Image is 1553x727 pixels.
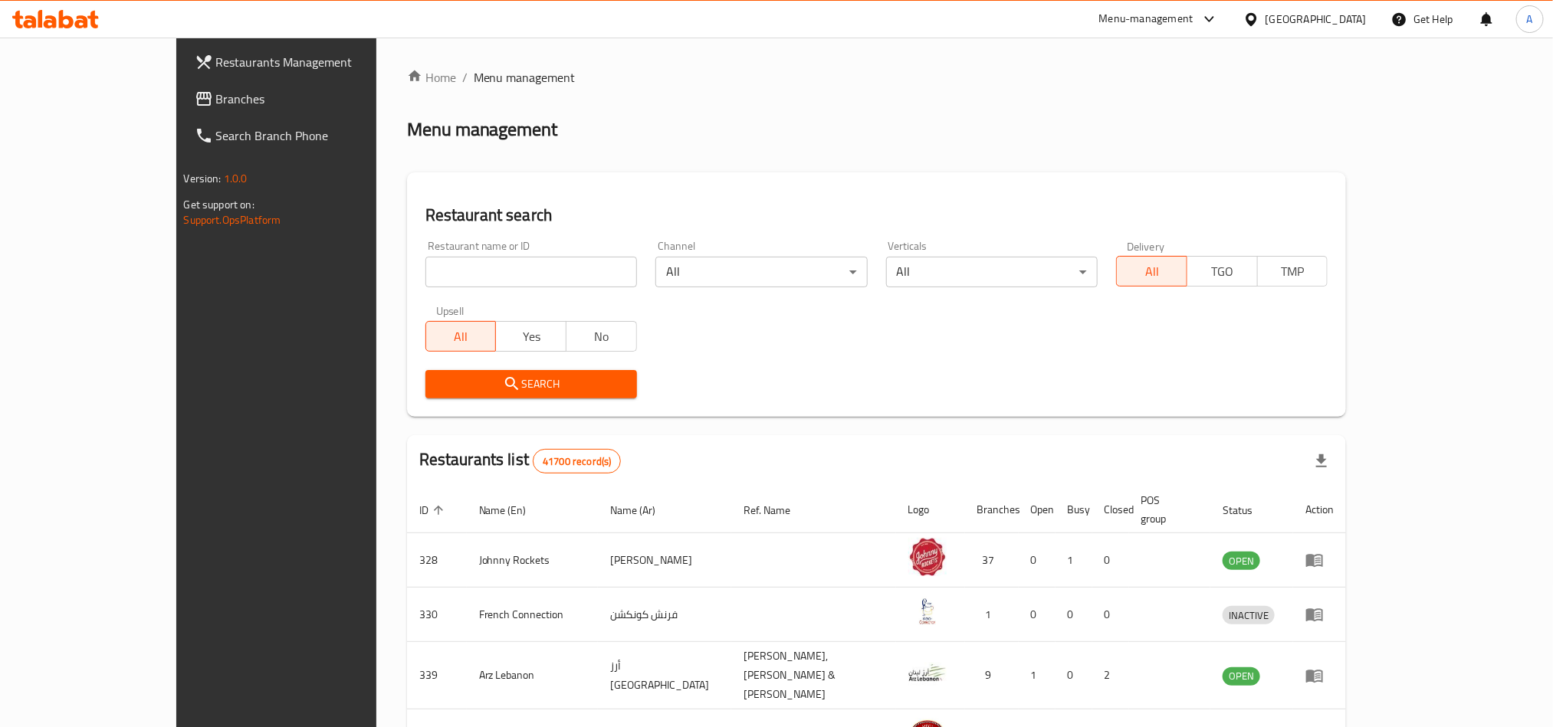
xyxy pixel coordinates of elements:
span: Name (En) [479,501,547,519]
span: OPEN [1223,667,1260,685]
div: Export file [1303,443,1340,480]
div: Total records count [533,449,621,473]
span: Get support on: [184,195,254,214]
span: A [1527,11,1533,28]
span: Status [1223,501,1272,519]
button: No [566,321,637,352]
td: 0 [1019,533,1056,588]
img: Johnny Rockets [908,538,947,576]
span: Restaurants Management [216,53,423,71]
span: Yes [502,326,560,348]
span: 1.0.0 [224,169,248,188]
span: Branches [216,90,423,108]
h2: Restaurant search [425,204,1328,227]
span: TMP [1264,260,1322,283]
td: Johnny Rockets [467,533,599,588]
th: Busy [1056,486,1092,533]
th: Logo [896,486,965,533]
span: OPEN [1223,552,1260,570]
a: Restaurants Management [182,44,435,80]
td: 0 [1092,533,1129,588]
button: Yes [495,321,566,352]
td: 0 [1092,588,1129,642]
button: All [425,321,497,352]
span: Search [438,375,625,394]
img: Arz Lebanon [908,653,947,692]
div: All [655,257,867,287]
button: All [1116,256,1187,287]
label: Upsell [436,306,465,316]
label: Delivery [1127,241,1165,251]
td: 330 [407,588,467,642]
a: Branches [182,80,435,117]
div: Menu [1305,551,1334,569]
a: Search Branch Phone [182,117,435,154]
div: [GEOGRAPHIC_DATA] [1266,11,1367,28]
th: Action [1293,486,1346,533]
span: TGO [1193,260,1252,283]
span: Search Branch Phone [216,126,423,145]
td: 9 [965,642,1019,709]
th: Branches [965,486,1019,533]
span: All [1123,260,1181,283]
td: 37 [965,533,1019,588]
div: Menu-management [1099,10,1193,28]
span: Version: [184,169,222,188]
a: Support.OpsPlatform [184,210,281,230]
td: 339 [407,642,467,709]
h2: Restaurants list [419,448,622,473]
button: TGO [1187,256,1258,287]
td: Arz Lebanon [467,642,599,709]
span: All [432,326,491,348]
td: أرز [GEOGRAPHIC_DATA] [598,642,731,709]
span: 41700 record(s) [534,454,620,469]
td: 1 [1019,642,1056,709]
th: Closed [1092,486,1129,533]
div: OPEN [1223,667,1260,686]
div: INACTIVE [1223,606,1275,624]
button: Search [425,370,637,398]
span: ID [419,501,448,519]
li: / [462,68,468,87]
td: فرنش كونكشن [598,588,731,642]
h2: Menu management [407,117,558,142]
td: 0 [1019,588,1056,642]
td: 1 [1056,533,1092,588]
span: Name (Ar) [610,501,675,519]
div: Menu [1305,605,1334,624]
span: INACTIVE [1223,607,1275,624]
td: 328 [407,533,467,588]
span: Menu management [474,68,576,87]
td: 0 [1056,588,1092,642]
nav: breadcrumb [407,68,1347,87]
td: 2 [1092,642,1129,709]
span: Ref. Name [744,501,810,519]
input: Search for restaurant name or ID.. [425,257,637,287]
div: OPEN [1223,552,1260,570]
span: POS group [1141,491,1193,528]
td: French Connection [467,588,599,642]
span: No [573,326,631,348]
img: French Connection [908,592,947,630]
td: 0 [1056,642,1092,709]
button: TMP [1257,256,1328,287]
div: All [886,257,1098,287]
td: [PERSON_NAME] [598,533,731,588]
div: Menu [1305,666,1334,685]
td: [PERSON_NAME],[PERSON_NAME] & [PERSON_NAME] [731,642,896,709]
th: Open [1019,486,1056,533]
td: 1 [965,588,1019,642]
